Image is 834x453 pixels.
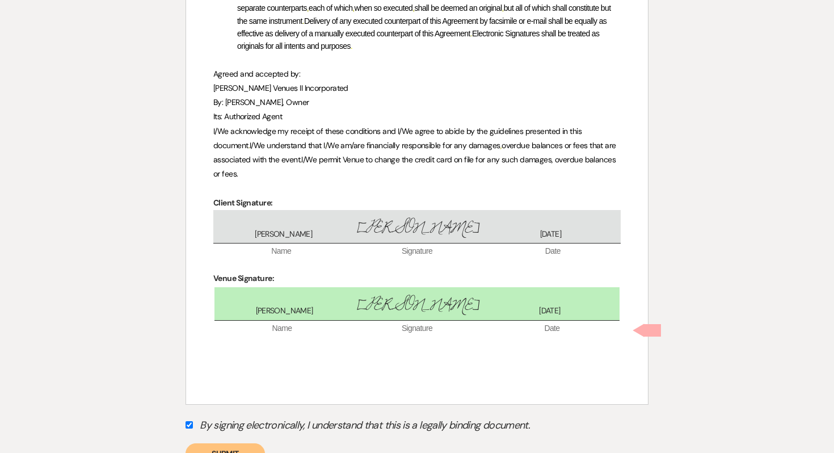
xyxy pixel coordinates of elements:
span: [PERSON_NAME] Venues II Incorporated [213,83,348,93]
span: but all of which shall constitute but the same instrument [237,3,613,25]
input: By signing electronically, I understand that this is a legally binding document. [186,421,193,429]
span: Delivery of any executed counterpart of this Agreement by facsimile or e-mail shall be equally as... [237,16,608,38]
span: Name [214,323,349,334]
span: Date [485,246,621,257]
span: Signature [349,323,485,334]
span: . [300,154,301,165]
span: . [248,140,250,150]
strong: Client Signature: [213,198,272,208]
label: By signing electronically, I understand that this is a legally binding document. [186,416,648,438]
span: , [352,3,354,12]
span: , [500,140,502,150]
span: , [307,3,309,12]
span: [DATE] [483,305,616,317]
span: I/We permit Venue to change the credit card on file for any such damages, overdue balances or fees. [213,154,618,179]
span: . [351,41,352,51]
span: shall be deemed an original [414,3,502,12]
span: Date [485,323,620,334]
span: . [302,16,304,26]
span: Agreed and accepted by: [213,69,300,79]
span: I/We understand that I [250,140,325,150]
strong: Venue Signature: [213,273,274,283]
span: I/We acknowledge my receipt of these conditions and I/We agree to abide by the guidelines present... [213,126,584,150]
span: [PERSON_NAME] [218,305,351,317]
span: each of which [309,3,352,12]
span: Signature [349,246,485,257]
span: , [502,3,503,12]
span: when so executed [355,3,413,12]
span: We am/are financially responsible for any damages [327,140,500,150]
span: . [470,29,472,38]
span: [PERSON_NAME] [350,216,483,240]
span: Name [213,246,349,257]
span: / [325,140,327,150]
span: Its: Authorized Agent [213,111,282,121]
span: [PERSON_NAME] [351,293,483,317]
span: By: [PERSON_NAME], Owner [213,97,309,107]
span: [DATE] [484,229,617,240]
span: , [412,3,414,12]
span: [PERSON_NAME] [217,229,350,240]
